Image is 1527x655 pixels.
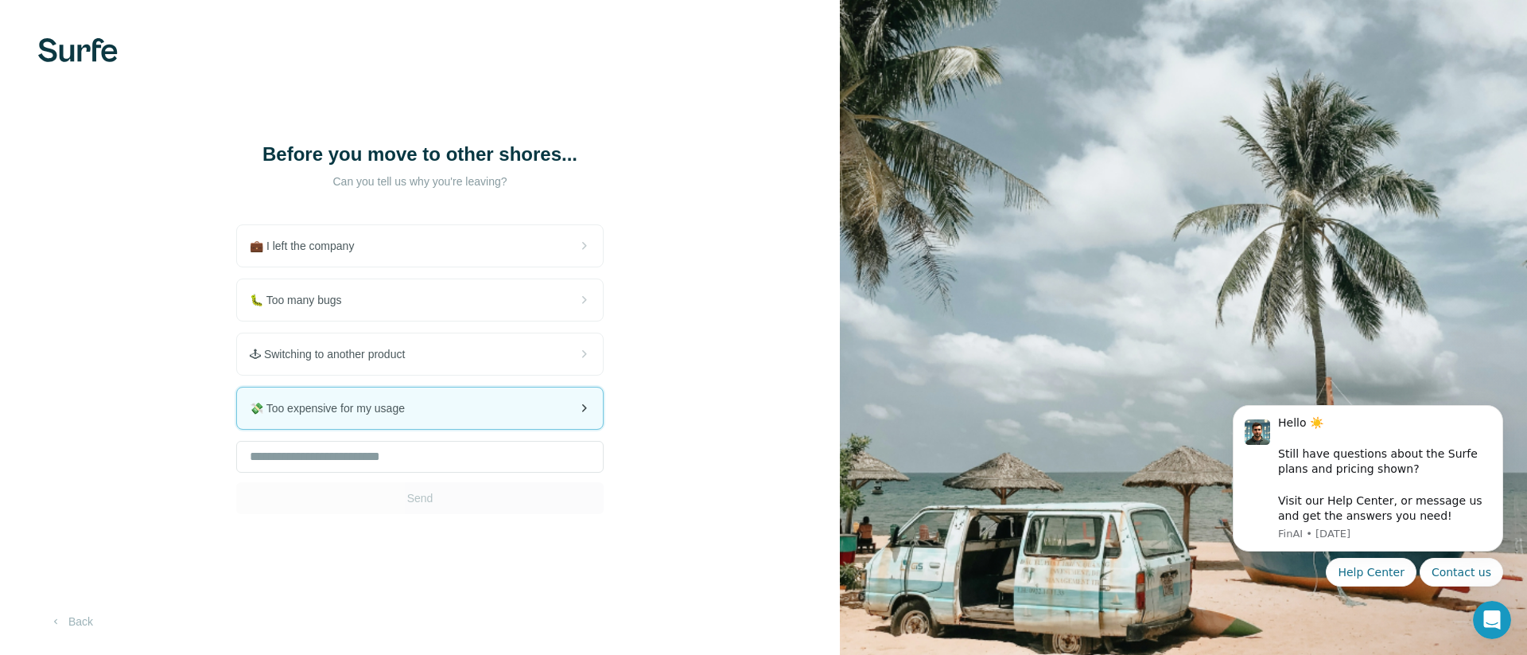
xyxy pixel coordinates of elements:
iframe: Intercom notifications message [1209,353,1527,612]
span: 💸 Too expensive for my usage [250,400,418,416]
span: 🕹 Switching to another product [250,346,418,362]
span: 🐛 Too many bugs [250,292,355,308]
iframe: Intercom live chat [1473,601,1511,639]
img: Surfe's logo [38,38,118,62]
span: 💼 I left the company [250,238,367,254]
p: Can you tell us why you're leaving? [261,173,579,189]
button: Back [38,607,104,636]
h1: Before you move to other shores... [261,142,579,167]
